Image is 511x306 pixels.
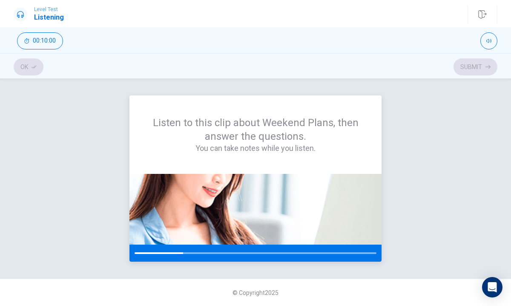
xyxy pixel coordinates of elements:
span: Level Test [34,6,64,12]
h4: You can take notes while you listen. [150,143,361,153]
img: passage image [129,174,382,245]
span: © Copyright 2025 [233,289,278,296]
div: Open Intercom Messenger [482,277,502,297]
h1: Listening [34,12,64,23]
button: 00:10:00 [17,32,63,49]
span: 00:10:00 [33,38,56,44]
div: Listen to this clip about Weekend Plans, then answer the questions. [150,116,361,153]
